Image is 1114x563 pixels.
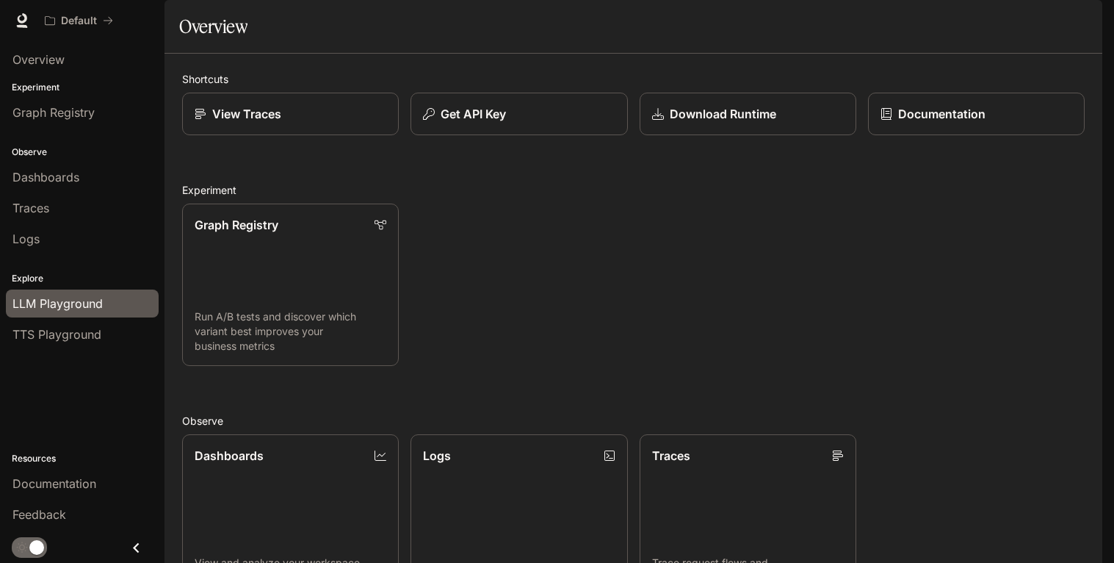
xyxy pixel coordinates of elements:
[423,447,451,465] p: Logs
[212,105,281,123] p: View Traces
[195,216,278,234] p: Graph Registry
[898,105,985,123] p: Documentation
[195,309,386,354] p: Run A/B tests and discover which variant best improves your business metrics
[410,93,627,135] button: Get API Key
[652,447,690,465] p: Traces
[179,12,247,41] h1: Overview
[640,93,856,135] a: Download Runtime
[182,182,1085,198] h2: Experiment
[182,93,399,135] a: View Traces
[670,105,776,123] p: Download Runtime
[61,15,97,27] p: Default
[441,105,506,123] p: Get API Key
[182,413,1085,428] h2: Observe
[195,447,264,465] p: Dashboards
[38,6,120,35] button: All workspaces
[182,71,1085,87] h2: Shortcuts
[182,204,399,366] a: Graph RegistryRun A/B tests and discover which variant best improves your business metrics
[868,93,1085,135] a: Documentation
